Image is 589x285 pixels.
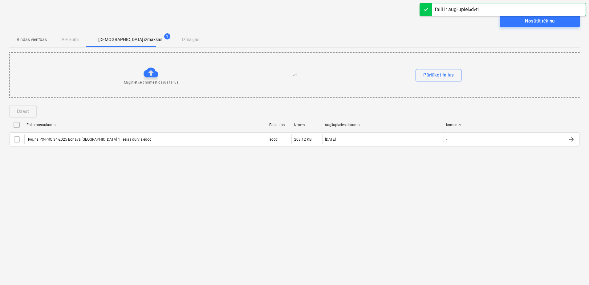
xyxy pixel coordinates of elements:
div: [DATE] [325,137,336,142]
p: [DEMOGRAPHIC_DATA] izmaksas [98,36,162,43]
div: Pārlūkot failus [423,71,454,79]
button: Nosūtīt rēķinu [500,15,580,27]
div: Faila tips [269,123,289,127]
div: Mēģiniet šeit nomest dažus failusvaiPārlūkot failus [9,52,580,98]
p: Rindas vienības [17,36,47,43]
span: 1 [164,33,170,39]
button: Pārlūkot failus [416,69,461,81]
div: Nosūtīt rēķinu [525,17,554,25]
div: Rēķins PX-PRO 34-2025 Bonava [GEOGRAPHIC_DATA] 1_ieejas durvis.edoc [27,137,151,142]
div: edoc [270,137,278,142]
p: Mēģiniet šeit nomest dažus failus [124,80,178,85]
div: komentēt [446,123,563,127]
div: faili ir augšupielādēti [435,6,479,13]
div: Augšuplādes datums [325,123,441,127]
div: 208.12 KB [294,137,311,142]
div: Izmērs [294,123,320,127]
p: vai [293,72,297,78]
div: Faila nosaukums [26,123,264,127]
div: - [446,137,447,142]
